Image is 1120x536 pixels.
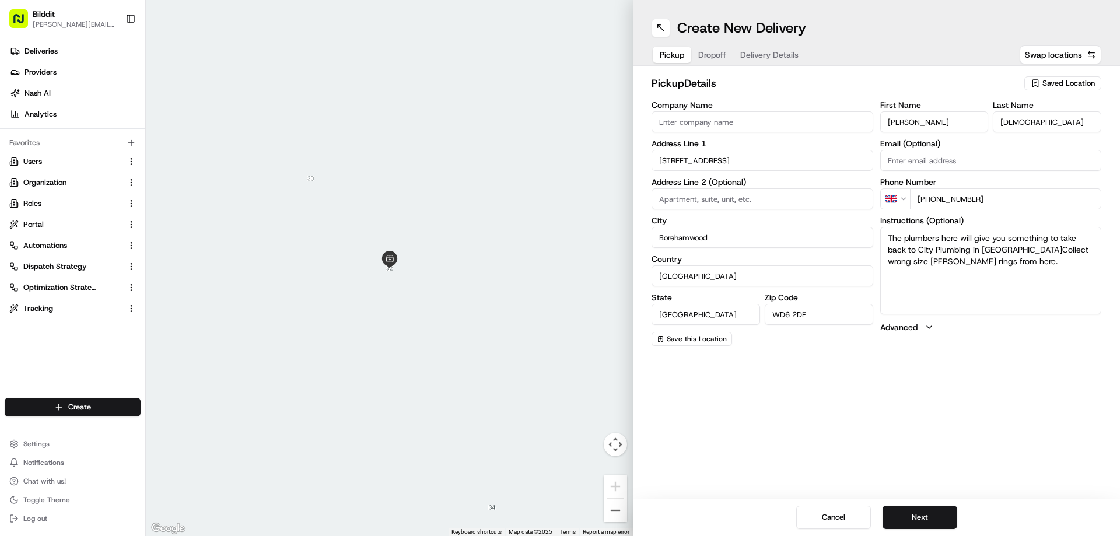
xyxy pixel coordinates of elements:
[5,510,141,527] button: Log out
[33,8,55,20] button: Bilddit
[5,134,141,152] div: Favorites
[652,150,873,171] input: Enter address
[181,149,212,163] button: See all
[30,75,192,87] input: Clear
[604,499,627,522] button: Zoom out
[1020,45,1101,64] button: Swap locations
[5,63,145,82] a: Providers
[883,506,957,529] button: Next
[880,111,989,132] input: Enter first name
[36,181,96,190] span: Klarizel Pensader
[880,139,1102,148] label: Email (Optional)
[5,42,145,61] a: Deliveries
[24,67,57,78] span: Providers
[94,256,192,277] a: 💻API Documentation
[9,219,122,230] a: Portal
[149,521,187,536] img: Google
[583,528,629,535] a: Report a map error
[24,109,57,120] span: Analytics
[23,213,33,222] img: 1736555255976-a54dd68f-1ca7-489b-9aae-adbdc363a1c4
[698,49,726,61] span: Dropoff
[452,528,502,536] button: Keyboard shortcuts
[880,150,1102,171] input: Enter email address
[509,528,552,535] span: Map data ©2025
[12,201,30,220] img: Klarizel Pensader
[23,219,44,230] span: Portal
[740,49,799,61] span: Delivery Details
[5,105,145,124] a: Analytics
[880,101,989,109] label: First Name
[652,255,873,263] label: Country
[9,282,122,293] a: Optimization Strategy
[105,212,129,222] span: [DATE]
[5,194,141,213] button: Roles
[198,115,212,129] button: Start new chat
[652,332,732,346] button: Save this Location
[105,181,129,190] span: [DATE]
[677,19,806,37] h1: Create New Delivery
[23,439,50,449] span: Settings
[99,181,103,190] span: •
[604,475,627,498] button: Zoom in
[993,111,1101,132] input: Enter last name
[5,299,141,318] button: Tracking
[1042,78,1095,89] span: Saved Location
[652,101,873,109] label: Company Name
[23,495,70,505] span: Toggle Theme
[5,173,141,192] button: Organization
[5,492,141,508] button: Toggle Theme
[9,240,122,251] a: Automations
[7,256,94,277] a: 📗Knowledge Base
[12,262,21,271] div: 📗
[5,278,141,297] button: Optimization Strategy
[5,257,141,276] button: Dispatch Strategy
[652,293,760,302] label: State
[604,433,627,456] button: Map camera controls
[765,304,873,325] input: Enter zip code
[652,75,1017,92] h2: pickup Details
[1024,75,1101,92] button: Saved Location
[23,514,47,523] span: Log out
[880,216,1102,225] label: Instructions (Optional)
[9,261,122,272] a: Dispatch Strategy
[110,261,187,272] span: API Documentation
[993,101,1101,109] label: Last Name
[23,261,87,272] span: Dispatch Strategy
[24,111,45,132] img: 1724597045416-56b7ee45-8013-43a0-a6f9-03cb97ddad50
[23,282,97,293] span: Optimization Strategy
[880,321,1102,333] button: Advanced
[652,139,873,148] label: Address Line 1
[12,152,75,161] div: Past conversations
[652,304,760,325] input: Enter state
[68,402,91,412] span: Create
[652,111,873,132] input: Enter company name
[5,398,141,416] button: Create
[796,506,871,529] button: Cancel
[1025,49,1082,61] span: Swap locations
[880,227,1102,314] textarea: The plumbers here will give you something to take back to City Plumbing in [GEOGRAPHIC_DATA]Colle...
[765,293,873,302] label: Zip Code
[149,521,187,536] a: Open this area in Google Maps (opens a new window)
[23,477,66,486] span: Chat with us!
[5,236,141,255] button: Automations
[9,156,122,167] a: Users
[5,5,121,33] button: Bilddit[PERSON_NAME][EMAIL_ADDRESS][DOMAIN_NAME]
[23,177,66,188] span: Organization
[23,303,53,314] span: Tracking
[652,227,873,248] input: Enter city
[12,170,30,188] img: Klarizel Pensader
[5,436,141,452] button: Settings
[660,49,684,61] span: Pickup
[880,321,918,333] label: Advanced
[5,454,141,471] button: Notifications
[99,262,108,271] div: 💻
[5,215,141,234] button: Portal
[910,188,1102,209] input: Enter phone number
[652,178,873,186] label: Address Line 2 (Optional)
[12,12,35,35] img: Nash
[23,458,64,467] span: Notifications
[116,289,141,298] span: Pylon
[9,303,122,314] a: Tracking
[12,111,33,132] img: 1736555255976-a54dd68f-1ca7-489b-9aae-adbdc363a1c4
